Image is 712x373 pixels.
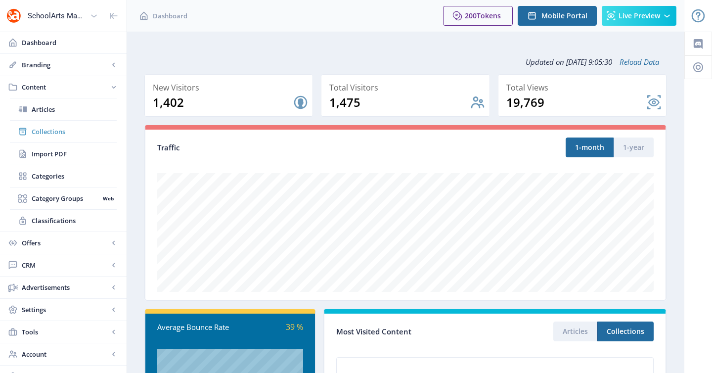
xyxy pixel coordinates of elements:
[10,121,117,142] a: Collections
[619,12,660,20] span: Live Preview
[541,12,587,20] span: Mobile Portal
[22,238,109,248] span: Offers
[153,11,187,21] span: Dashboard
[22,327,109,337] span: Tools
[22,349,109,359] span: Account
[32,171,117,181] span: Categories
[32,127,117,137] span: Collections
[22,38,119,47] span: Dashboard
[10,165,117,187] a: Categories
[553,322,597,341] button: Articles
[336,324,495,339] div: Most Visited Content
[22,60,109,70] span: Branding
[144,49,667,74] div: Updated on [DATE] 9:05:30
[22,82,109,92] span: Content
[518,6,597,26] button: Mobile Portal
[477,11,501,20] span: Tokens
[443,6,513,26] button: 200Tokens
[10,98,117,120] a: Articles
[566,138,614,157] button: 1-month
[22,260,109,270] span: CRM
[32,104,117,114] span: Articles
[602,6,676,26] button: Live Preview
[10,143,117,165] a: Import PDF
[157,142,405,153] div: Traffic
[506,81,662,94] div: Total Views
[597,322,654,341] button: Collections
[28,5,86,27] div: SchoolArts Magazine
[22,282,109,292] span: Advertisements
[153,81,309,94] div: New Visitors
[22,305,109,315] span: Settings
[612,57,659,67] a: Reload Data
[329,94,469,110] div: 1,475
[286,322,303,332] span: 39 %
[99,193,117,203] nb-badge: Web
[32,193,99,203] span: Category Groups
[32,216,117,226] span: Classifications
[506,94,646,110] div: 19,769
[10,187,117,209] a: Category GroupsWeb
[32,149,117,159] span: Import PDF
[157,322,230,333] div: Average Bounce Rate
[153,94,293,110] div: 1,402
[614,138,654,157] button: 1-year
[10,210,117,232] a: Classifications
[329,81,485,94] div: Total Visitors
[6,8,22,24] img: properties.app_icon.png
